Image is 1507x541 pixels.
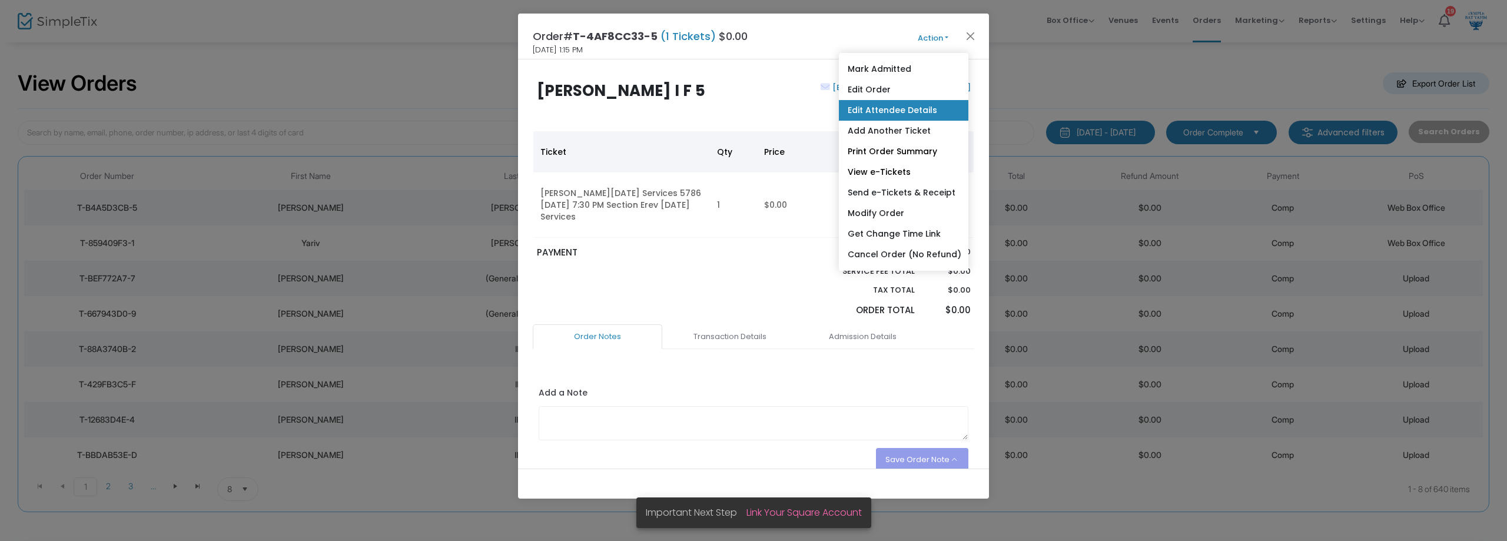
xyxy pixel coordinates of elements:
a: Admission Details [798,324,927,349]
a: Edit Attendee Details [839,100,968,121]
a: Transaction Details [665,324,795,349]
b: [PERSON_NAME] I F 5 [537,80,705,101]
button: Action [898,32,968,45]
span: [DATE] 1:15 PM [533,44,583,56]
a: Edit Order [839,79,968,100]
a: Get Change Time Link [839,224,968,244]
p: Tax Total [815,284,915,296]
a: Add Another Ticket [839,121,968,141]
a: Cancel Order (No Refund) [839,244,968,265]
th: Ticket [533,131,710,172]
p: PAYMENT [537,246,748,260]
p: $0.00 [926,265,970,277]
label: Add a Note [539,387,587,402]
th: Price [757,131,869,172]
a: Mark Admitted [839,59,968,79]
a: Modify Order [839,203,968,224]
span: (1 Tickets) [658,29,719,44]
p: Sub total [815,246,915,258]
p: Service Fee Total [815,265,915,277]
p: $0.00 [926,304,970,317]
button: Close [963,28,978,44]
div: Data table [533,131,974,238]
a: Order Notes [533,324,662,349]
span: Important Next Step [646,506,746,519]
td: [PERSON_NAME][DATE] Services 5786 [DATE] 7:30 PM Section Erev [DATE] Services [533,172,710,238]
span: T-4AF8CC33-5 [573,29,658,44]
th: Qty [710,131,757,172]
a: Send e-Tickets & Receipt [839,182,968,203]
a: View e-Tickets [839,162,968,182]
p: Order Total [815,304,915,317]
td: 1 [710,172,757,238]
a: Link Your Square Account [746,506,862,519]
a: Print Order Summary [839,141,968,162]
p: $0.00 [926,284,970,296]
td: $0.00 [757,172,869,238]
h4: Order# $0.00 [533,28,748,44]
